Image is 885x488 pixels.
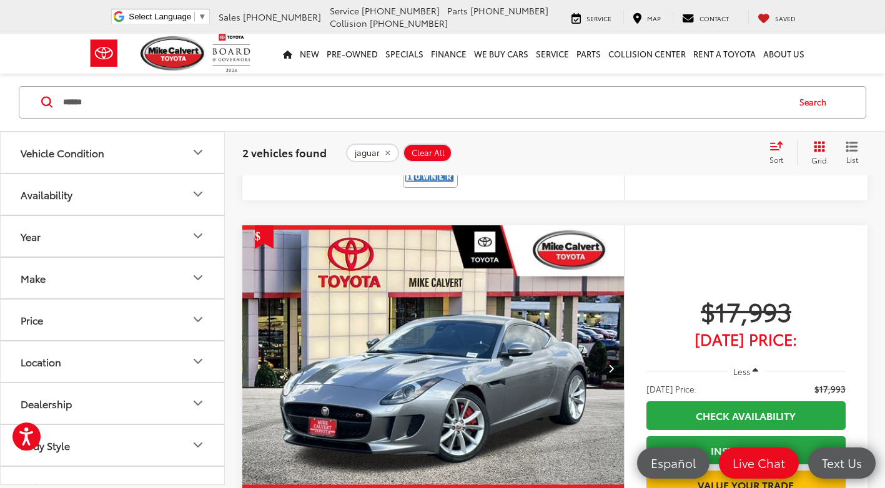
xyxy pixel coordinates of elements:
[21,147,104,159] div: Vehicle Condition
[330,4,359,17] span: Service
[412,148,445,158] span: Clear All
[748,11,805,24] a: My Saved Vehicles
[21,398,72,409] div: Dealership
[190,438,205,453] div: Body Style
[797,140,836,165] button: Grid View
[190,187,205,202] div: Availability
[646,295,846,326] span: $17,993
[814,383,846,395] span: $17,993
[190,396,205,411] div: Dealership
[811,155,827,165] span: Grid
[355,148,380,158] span: jaguar
[673,11,738,24] a: Contact
[700,14,729,23] span: Contact
[788,87,844,118] button: Search
[1,216,225,256] button: YearYear
[1,258,225,298] button: MakeMake
[645,455,702,471] span: Español
[637,447,709,479] a: Español
[1,341,225,382] button: LocationLocation
[836,140,868,165] button: List View
[21,314,43,326] div: Price
[1,174,225,215] button: AvailabilityAvailability
[728,361,765,383] button: Less
[129,12,191,21] span: Select Language
[21,439,70,451] div: Body Style
[21,230,41,242] div: Year
[447,4,468,17] span: Parts
[190,313,205,328] div: Price
[198,12,206,21] span: ▼
[532,34,573,74] a: Service
[1,425,225,466] button: Body StyleBody Style
[190,271,205,286] div: Make
[403,144,452,162] button: Clear All
[759,34,808,74] a: About Us
[370,17,448,29] span: [PHONE_NUMBER]
[81,33,127,74] img: Toyota
[719,447,799,479] a: Live Chat
[190,354,205,369] div: Location
[646,436,846,464] a: Instant Deal
[690,34,759,74] a: Rent a Toyota
[846,154,858,165] span: List
[470,4,548,17] span: [PHONE_NUMBER]
[808,447,876,479] a: Text Us
[573,34,605,74] a: Parts
[1,132,225,173] button: Vehicle ConditionVehicle Condition
[470,34,532,74] a: WE BUY CARS
[129,12,206,21] a: Select Language​
[562,11,621,24] a: Service
[647,14,661,23] span: Map
[646,383,696,395] span: [DATE] Price:
[605,34,690,74] a: Collision Center
[382,34,427,74] a: Specials
[21,272,46,284] div: Make
[141,36,207,71] img: Mike Calvert Toyota
[243,11,321,23] span: [PHONE_NUMBER]
[646,401,846,429] a: Check Availability
[362,4,440,17] span: [PHONE_NUMBER]
[646,333,846,345] span: [DATE] Price:
[1,383,225,424] button: DealershipDealership
[763,140,797,165] button: Select sort value
[769,154,783,165] span: Sort
[323,34,382,74] a: Pre-Owned
[586,14,611,23] span: Service
[242,145,327,160] span: 2 vehicles found
[599,346,624,390] button: Next image
[726,455,791,471] span: Live Chat
[190,145,205,160] div: Vehicle Condition
[427,34,470,74] a: Finance
[816,455,868,471] span: Text Us
[775,14,796,23] span: Saved
[194,12,195,21] span: ​
[190,229,205,244] div: Year
[21,188,72,200] div: Availability
[62,87,788,117] input: Search by Make, Model, or Keyword
[330,17,367,29] span: Collision
[733,366,750,377] span: Less
[219,11,240,23] span: Sales
[623,11,670,24] a: Map
[1,300,225,340] button: PricePrice
[296,34,323,74] a: New
[346,144,399,162] button: remove jaguar
[21,356,61,368] div: Location
[279,34,296,74] a: Home
[255,225,274,249] span: Get Price Drop Alert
